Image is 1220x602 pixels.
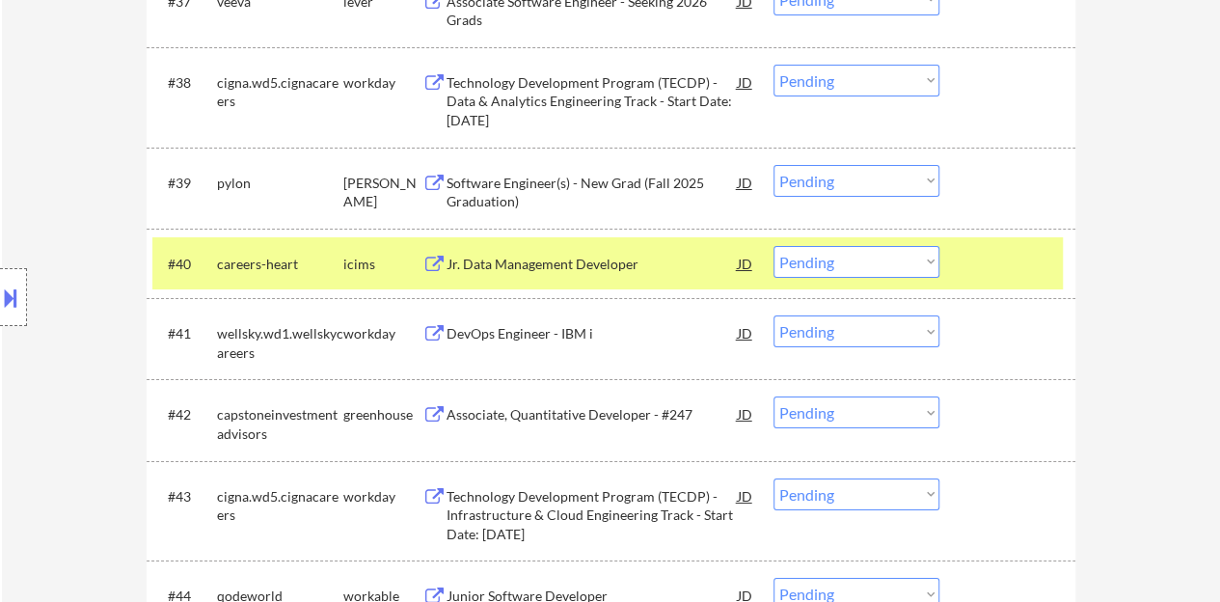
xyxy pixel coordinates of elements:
[343,174,422,211] div: [PERSON_NAME]
[447,487,738,544] div: Technology Development Program (TECDP) - Infrastructure & Cloud Engineering Track - Start Date: [...
[343,255,422,274] div: icims
[343,73,422,93] div: workday
[343,324,422,343] div: workday
[736,65,755,99] div: JD
[447,405,738,424] div: Associate, Quantitative Developer - #247
[343,487,422,506] div: workday
[736,246,755,281] div: JD
[736,165,755,200] div: JD
[447,174,738,211] div: Software Engineer(s) - New Grad (Fall 2025 Graduation)
[343,405,422,424] div: greenhouse
[447,324,738,343] div: DevOps Engineer - IBM i
[447,73,738,130] div: Technology Development Program (TECDP) - Data & Analytics Engineering Track - Start Date: [DATE]
[168,73,202,93] div: #38
[447,255,738,274] div: Jr. Data Management Developer
[168,487,202,506] div: #43
[736,397,755,431] div: JD
[736,315,755,350] div: JD
[736,479,755,513] div: JD
[217,73,343,111] div: cigna.wd5.cignacareers
[217,487,343,525] div: cigna.wd5.cignacareers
